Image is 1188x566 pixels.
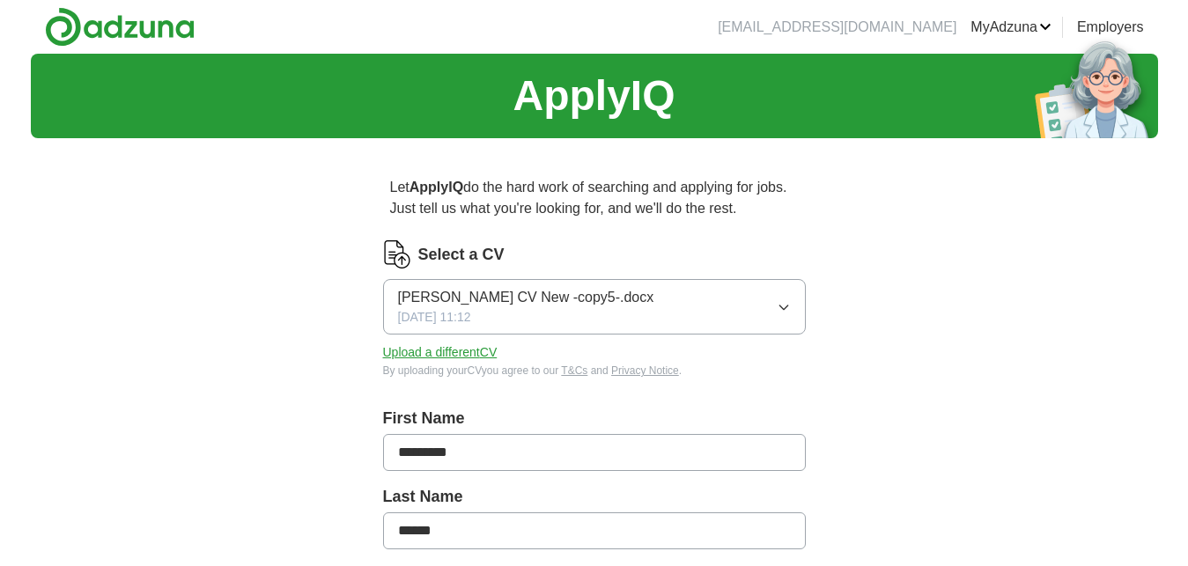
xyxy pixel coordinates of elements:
h1: ApplyIQ [513,64,675,128]
label: Select a CV [418,243,505,267]
button: Upload a differentCV [383,343,498,362]
img: Adzuna logo [45,7,195,47]
a: Employers [1077,17,1144,38]
div: By uploading your CV you agree to our and . [383,363,806,379]
span: [PERSON_NAME] CV New -copy5-.docx [398,287,654,308]
li: [EMAIL_ADDRESS][DOMAIN_NAME] [718,17,956,38]
a: MyAdzuna [970,17,1051,38]
a: T&Cs [561,364,587,377]
p: Let do the hard work of searching and applying for jobs. Just tell us what you're looking for, an... [383,170,806,226]
label: First Name [383,407,806,430]
span: [DATE] 11:12 [398,308,471,327]
a: Privacy Notice [611,364,679,377]
img: CV Icon [383,240,411,268]
strong: ApplyIQ [410,180,463,195]
label: Last Name [383,485,806,509]
button: [PERSON_NAME] CV New -copy5-.docx[DATE] 11:12 [383,279,806,334]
